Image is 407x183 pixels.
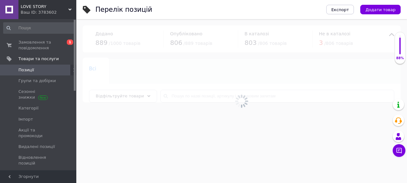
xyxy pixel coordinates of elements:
span: Позиції [18,67,34,73]
div: 88% [395,56,405,60]
span: Експорт [331,7,349,12]
button: Експорт [326,5,354,14]
span: Групи та добірки [18,78,56,84]
span: Видалені позиції [18,144,55,150]
span: 1 [67,39,73,45]
div: Перелік позицій [95,6,152,13]
span: Імпорт [18,116,33,122]
span: Додати товар [365,7,396,12]
button: Чат з покупцем [393,144,405,157]
span: Відновлення позицій [18,155,59,166]
span: Сезонні знижки [18,89,59,100]
button: Додати товар [360,5,401,14]
input: Пошук [3,22,75,34]
div: Ваш ID: 3783602 [21,10,76,15]
span: Товари та послуги [18,56,59,62]
span: Категорії [18,105,38,111]
span: Акції та промокоди [18,127,59,139]
span: Замовлення та повідомлення [18,39,59,51]
span: LOVE STORY [21,4,68,10]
